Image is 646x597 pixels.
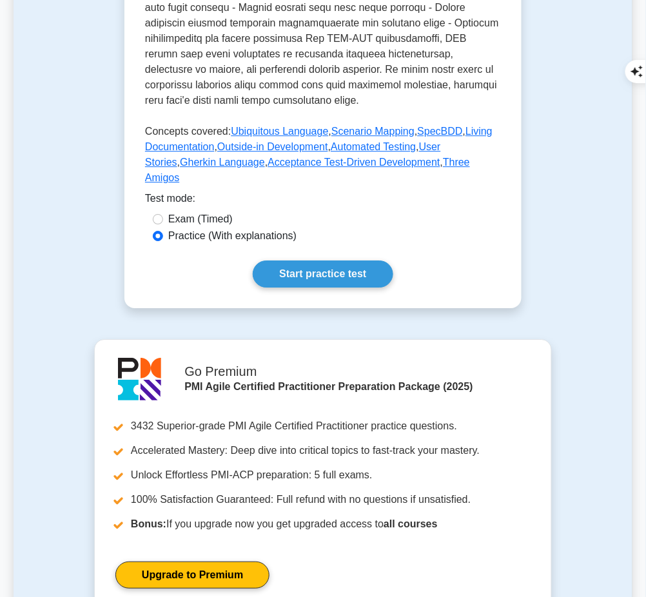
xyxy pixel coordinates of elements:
[168,228,297,244] label: Practice (With explanations)
[145,124,501,191] p: Concepts covered: , , , , , , , , ,
[168,211,233,227] label: Exam (Timed)
[115,562,269,589] a: Upgrade to Premium
[217,141,328,152] a: Outside-in Development
[331,141,416,152] a: Automated Testing
[145,191,501,211] div: Test mode:
[180,157,265,168] a: Gherkin Language
[268,157,440,168] a: Acceptance Test-Driven Development
[418,126,463,137] a: SpecBDD
[145,141,441,168] a: User Stories
[253,260,393,288] a: Start practice test
[231,126,328,137] a: Ubiquitous Language
[331,126,415,137] a: Scenario Mapping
